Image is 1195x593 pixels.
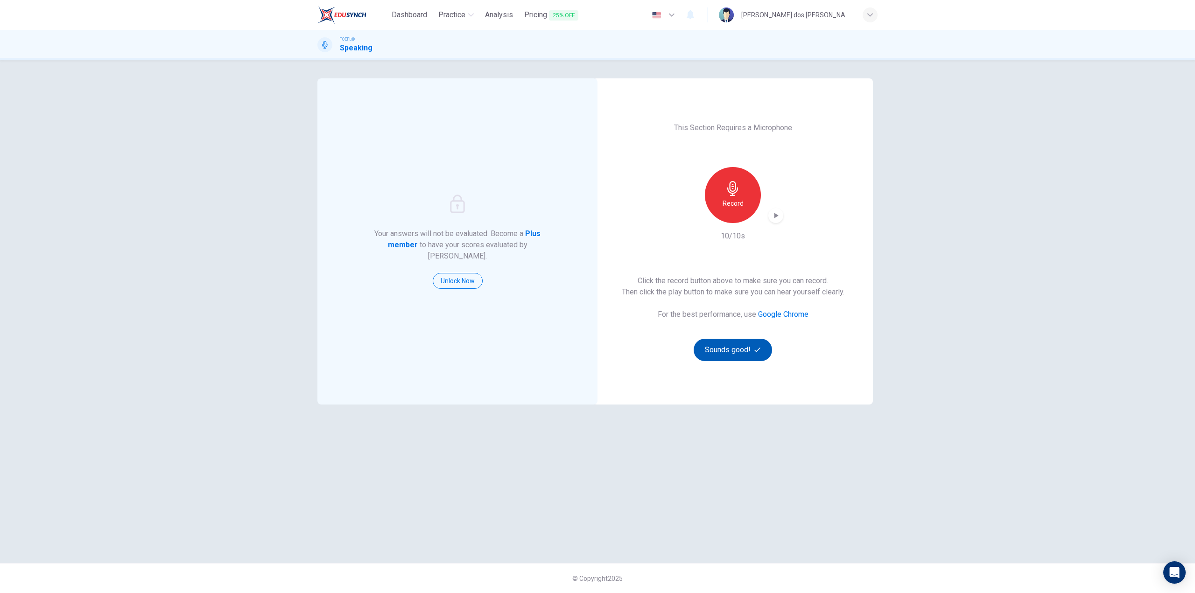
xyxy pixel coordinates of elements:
[741,9,851,21] div: [PERSON_NAME] dos [PERSON_NAME]
[388,229,541,249] strong: Plus member
[1163,561,1186,584] div: Open Intercom Messenger
[622,275,844,298] h6: Click the record button above to make sure you can record. Then click the play button to make sur...
[435,7,478,23] button: Practice
[340,36,355,42] span: TOEFL®
[485,9,513,21] span: Analysis
[721,230,745,242] h6: 10/10s
[392,9,427,21] span: Dashboard
[694,339,772,361] button: Sounds good!
[481,7,517,24] a: Analysis
[758,310,808,319] a: Google Chrome
[524,9,578,21] span: Pricing
[658,309,808,320] h6: For the best performance, use
[438,9,465,21] span: Practice
[433,273,483,289] button: Unlock Now
[572,575,623,582] span: © Copyright 2025
[674,122,792,133] h6: This Section Requires a Microphone
[705,167,761,223] button: Record
[719,7,734,22] img: Profile picture
[388,7,431,23] button: Dashboard
[373,228,542,262] h6: Your answers will not be evaluated. Become a to have your scores evaluated by [PERSON_NAME].
[388,7,431,24] a: Dashboard
[340,42,373,54] h1: Speaking
[651,12,662,19] img: en
[549,10,578,21] span: 25% OFF
[317,6,366,24] img: EduSynch logo
[520,7,582,24] button: Pricing25% OFF
[317,6,388,24] a: EduSynch logo
[723,198,744,209] h6: Record
[481,7,517,23] button: Analysis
